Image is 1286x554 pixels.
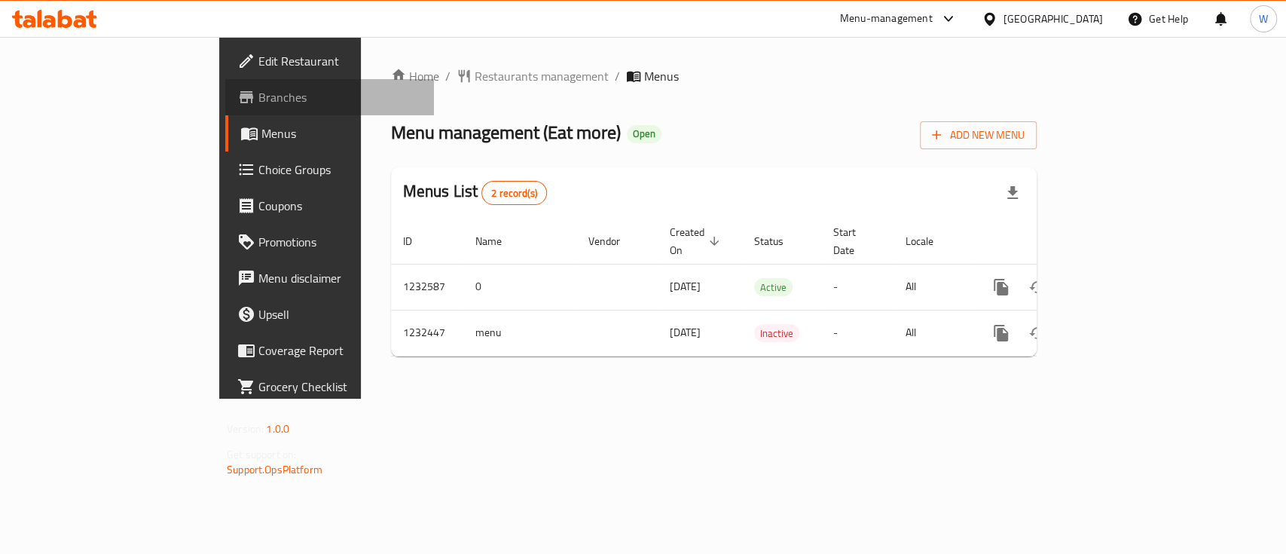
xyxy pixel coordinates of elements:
[258,341,422,360] span: Coverage Report
[1003,11,1103,27] div: [GEOGRAPHIC_DATA]
[906,232,953,250] span: Locale
[225,43,434,79] a: Edit Restaurant
[225,152,434,188] a: Choice Groups
[463,310,576,356] td: menu
[258,269,422,287] span: Menu disclaimer
[754,279,793,296] span: Active
[588,232,640,250] span: Vendor
[258,161,422,179] span: Choice Groups
[225,296,434,332] a: Upsell
[227,419,264,439] span: Version:
[833,223,875,259] span: Start Date
[403,232,432,250] span: ID
[983,315,1019,351] button: more
[445,67,451,85] li: /
[920,121,1037,149] button: Add New Menu
[1019,269,1055,305] button: Change Status
[227,460,322,479] a: Support.OpsPlatform
[754,232,803,250] span: Status
[821,310,893,356] td: -
[225,115,434,152] a: Menus
[627,127,661,140] span: Open
[983,269,1019,305] button: more
[225,260,434,296] a: Menu disclaimer
[258,305,422,323] span: Upsell
[754,325,799,342] span: Inactive
[475,67,609,85] span: Restaurants management
[258,197,422,215] span: Coupons
[1259,11,1268,27] span: W
[403,180,547,205] h2: Menus List
[261,124,422,142] span: Menus
[258,88,422,106] span: Branches
[225,188,434,224] a: Coupons
[391,67,1037,85] nav: breadcrumb
[225,369,434,405] a: Grocery Checklist
[821,264,893,310] td: -
[258,52,422,70] span: Edit Restaurant
[475,232,521,250] span: Name
[463,264,576,310] td: 0
[258,378,422,396] span: Grocery Checklist
[225,79,434,115] a: Branches
[670,223,724,259] span: Created On
[225,224,434,260] a: Promotions
[840,10,933,28] div: Menu-management
[457,67,609,85] a: Restaurants management
[225,332,434,369] a: Coverage Report
[1019,315,1055,351] button: Change Status
[971,219,1140,265] th: Actions
[644,67,679,85] span: Menus
[893,264,971,310] td: All
[932,126,1025,145] span: Add New Menu
[754,278,793,296] div: Active
[391,219,1140,357] table: enhanced table
[481,181,547,205] div: Total records count
[227,445,296,464] span: Get support on:
[627,125,661,143] div: Open
[670,277,701,296] span: [DATE]
[754,324,799,342] div: Inactive
[482,186,546,200] span: 2 record(s)
[266,419,289,439] span: 1.0.0
[258,233,422,251] span: Promotions
[391,115,621,149] span: Menu management ( Eat more )
[994,175,1031,211] div: Export file
[615,67,620,85] li: /
[670,323,701,342] span: [DATE]
[893,310,971,356] td: All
